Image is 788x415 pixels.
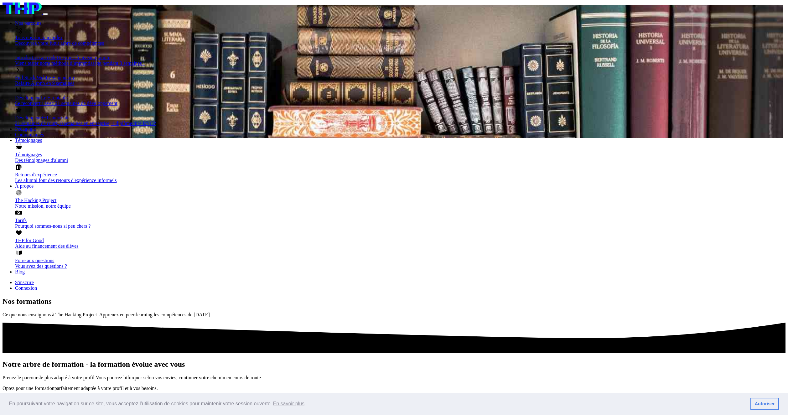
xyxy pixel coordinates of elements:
a: Nos parcours [15,20,42,26]
a: S'inscrire [15,280,34,285]
img: beer-14d7f5c207f57f081275ab10ea0b8a94.svg [15,163,23,171]
span: parfaitement adaptée à votre profil et à vos besoins. [54,386,158,391]
span: L'autoroute [47,115,70,120]
a: The Hacking Project Notre mission, notre équipe [15,192,785,209]
img: money-9ea4723cc1eb9d308b63524c92a724aa.svg [15,209,23,216]
img: star-1b1639e91352246008672c7d0108e8fd.svg [15,106,23,114]
a: DéveloppeurLe + rentable Se reconvertir avec 21 semaines de développement [15,89,785,106]
img: logo [3,3,42,14]
span: En poursuivant votre navigation sur ce site, vous acceptez l’utilisation de cookies pour mainteni... [9,399,745,408]
img: terminal-92af89cfa8d47c02adae11eb3e7f907c.svg [15,66,23,74]
a: Communautés [15,132,44,137]
div: Se reconvertir avec 21 semaines de développement [15,101,785,106]
span: Foire aux questions [15,258,54,263]
a: À propos [15,183,34,189]
p: Prenez le parcours Vous pourrez bifurquer selon vos envies, continuer votre chemin en cours de ro... [3,375,785,381]
p: Ce que nous enseignons à The Hacking Project. Apprenez en peer-learning les compétences de [DATE]. [3,312,785,318]
span: le plus adapté à votre profil. [39,375,96,380]
span: Full Stack Web [15,75,75,80]
img: puzzle-4bde4084d90f9635442e68fcf97b7805.svg [15,46,23,54]
div: Vous avez des questions ? [15,263,785,269]
a: Développeur++L'autoroute 21 semaines de cours, 8 semaines en entreprise, 1 diplôme/titre RNCP [15,109,785,126]
img: heart-3dc04c8027ce09cac19c043a17b15ac7.svg [15,229,23,236]
h1: Nos formations [3,297,785,306]
p: Optez pour une formation [3,386,785,391]
a: Tarifs Pourquoi sommes-nous si peu chers ? [15,212,785,229]
a: Tous nos parcoursindex Découvrez votre futur arbre de compétences [15,29,785,46]
span: Tarifs [15,218,27,223]
span: Tous nos parcours [15,35,63,40]
span: index [51,35,63,40]
a: Introduction au codeUne mise à niveau gratuite Viens tester notre méthode d’apprentissage pendant... [15,49,785,66]
button: Toggle navigation [43,13,48,15]
a: Pédagogie [15,126,36,132]
span: The Hacking Project [15,198,56,203]
a: Retours d'expérience Les alumni font des retours d'expérience informels [15,166,785,183]
span: THP for Good [15,238,44,243]
span: Introduction au code [15,55,110,60]
div: Les alumni font des retours d'expérience informels [15,178,785,183]
div: Viens tester notre méthode d’apprentissage pendant 3 semaines ! [15,60,785,66]
div: Pourquoi sommes-nous si peu chers ? [15,223,785,229]
span: Témoignages [15,152,42,157]
span: Développeur++ [15,115,70,120]
span: Le + rentable [41,95,68,100]
div: Notre mission, notre équipe [15,203,785,209]
div: Aide au financement des élèves [15,243,785,249]
a: Témoignages [15,137,42,143]
img: earth-532ca4cfcc951ee1ed9d08868e369144.svg [15,189,23,196]
span: Retours d'expérience [15,172,57,177]
span: Développeur [15,95,68,100]
h2: Notre arbre de formation - la formation évolue avec vous [3,360,785,369]
a: Blog [15,269,25,274]
span: Une mise à niveau gratuite [56,55,110,60]
a: dismiss cookie message [750,398,779,410]
div: Découvrez votre futur arbre de compétences [15,40,785,46]
img: save-2003ce5719e3e880618d2f866ea23079.svg [15,86,23,94]
img: book-open-effebd538656b14b08b143ef14f57c46.svg [15,249,23,257]
div: 21 semaines de cours, 8 semaines en entreprise, 1 diplôme/titre RNCP [15,121,785,126]
a: Foire aux questions Vous avez des questions ? [15,252,785,269]
a: THP for Good Aide au financement des élèves [15,232,785,249]
a: Témoignages Des témoignages d'alumni [15,146,785,163]
a: learn more about cookies [272,399,305,408]
img: coffee-1-45024b9a829a1d79ffe67ffa7b865f2f.svg [15,143,23,151]
span: Le + populaire [46,75,75,80]
div: Refaire Airbnb en 9 semaines [15,80,785,86]
a: Full Stack WebLe + populaire Refaire Airbnb en 9 semaines [15,69,785,86]
img: git-4-38d7f056ac829478e83c2c2dd81de47b.svg [15,26,23,34]
div: Des témoignages d'alumni [15,158,785,163]
a: Connexion [15,285,37,291]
